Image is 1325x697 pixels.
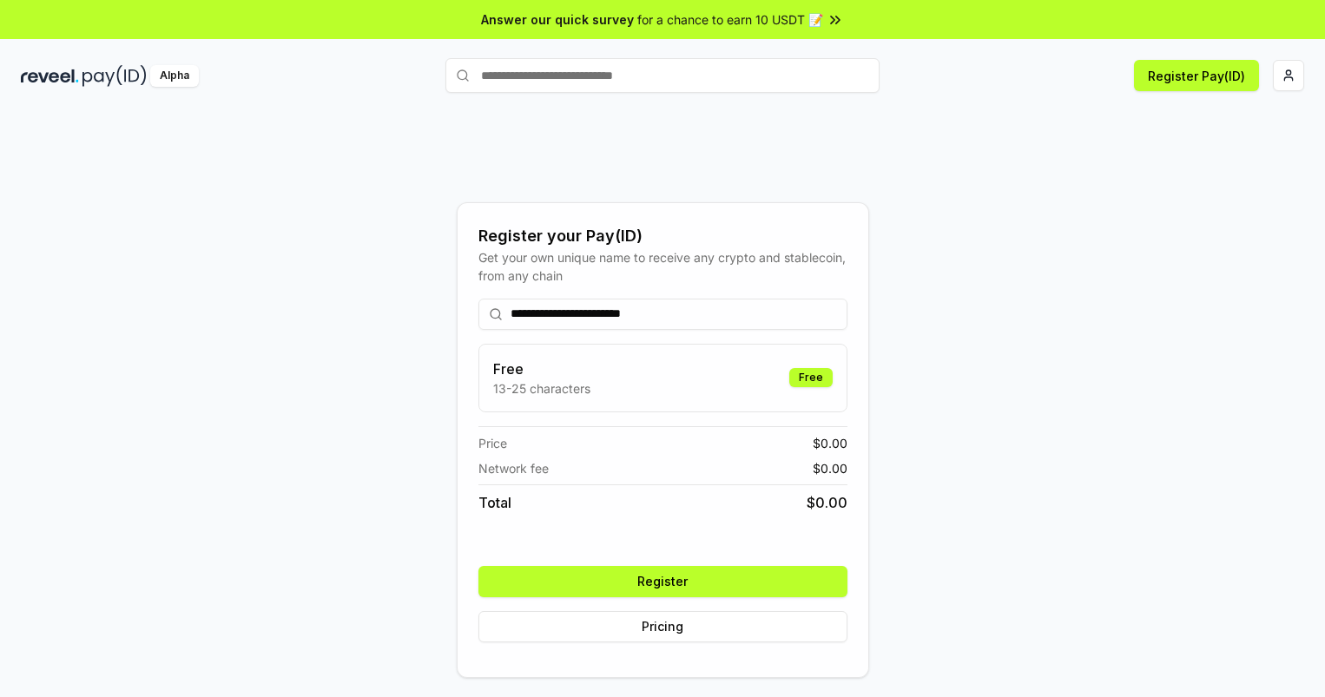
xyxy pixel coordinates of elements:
[813,459,847,477] span: $ 0.00
[478,459,549,477] span: Network fee
[21,65,79,87] img: reveel_dark
[807,492,847,513] span: $ 0.00
[493,379,590,398] p: 13-25 characters
[478,492,511,513] span: Total
[478,566,847,597] button: Register
[637,10,823,29] span: for a chance to earn 10 USDT 📝
[478,248,847,285] div: Get your own unique name to receive any crypto and stablecoin, from any chain
[813,434,847,452] span: $ 0.00
[1134,60,1259,91] button: Register Pay(ID)
[789,368,833,387] div: Free
[478,224,847,248] div: Register your Pay(ID)
[82,65,147,87] img: pay_id
[481,10,634,29] span: Answer our quick survey
[478,611,847,642] button: Pricing
[150,65,199,87] div: Alpha
[493,358,590,379] h3: Free
[478,434,507,452] span: Price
